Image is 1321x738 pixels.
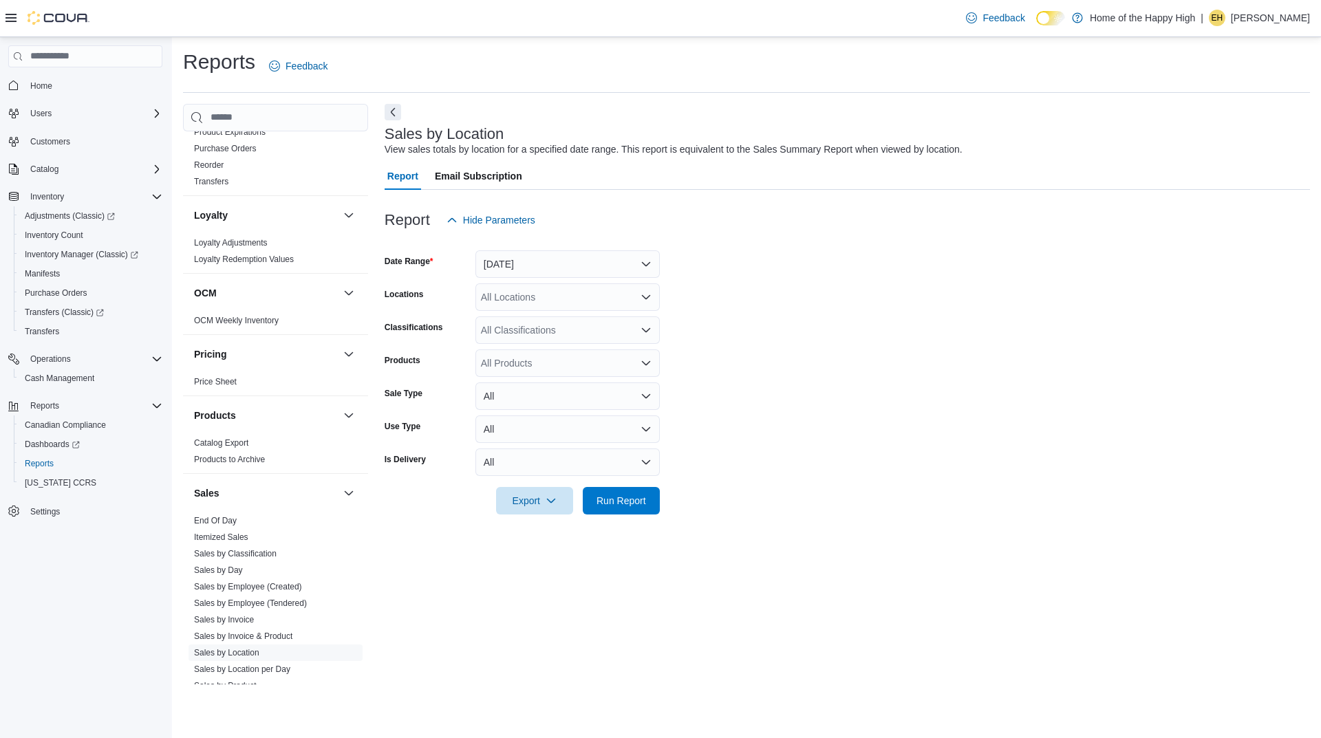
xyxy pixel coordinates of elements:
[19,227,162,243] span: Inventory Count
[19,370,100,387] a: Cash Management
[19,246,162,263] span: Inventory Manager (Classic)
[194,238,268,248] a: Loyalty Adjustments
[25,326,59,337] span: Transfers
[25,307,104,318] span: Transfers (Classic)
[25,373,94,384] span: Cash Management
[1036,25,1037,26] span: Dark Mode
[19,323,65,340] a: Transfers
[1090,10,1195,26] p: Home of the Happy High
[3,349,168,369] button: Operations
[3,76,168,96] button: Home
[14,473,168,492] button: [US_STATE] CCRS
[194,582,302,592] a: Sales by Employee (Created)
[194,316,279,325] a: OCM Weekly Inventory
[341,207,357,224] button: Loyalty
[14,206,168,226] a: Adjustments (Classic)
[194,286,217,300] h3: OCM
[597,494,646,508] span: Run Report
[641,358,652,369] button: Open list of options
[194,598,307,609] span: Sales by Employee (Tendered)
[194,127,266,138] span: Product Expirations
[25,503,65,520] a: Settings
[385,355,420,366] label: Products
[183,235,368,273] div: Loyalty
[30,506,60,517] span: Settings
[14,303,168,322] a: Transfers (Classic)
[25,161,64,177] button: Catalog
[194,176,228,187] span: Transfers
[194,237,268,248] span: Loyalty Adjustments
[25,105,162,122] span: Users
[435,162,522,190] span: Email Subscription
[14,322,168,341] button: Transfers
[194,160,224,170] a: Reorder
[194,454,265,465] span: Products to Archive
[641,292,652,303] button: Open list of options
[19,417,162,433] span: Canadian Compliance
[25,398,65,414] button: Reports
[25,458,54,469] span: Reports
[194,680,257,691] span: Sales by Product
[25,439,80,450] span: Dashboards
[14,435,168,454] a: Dashboards
[385,212,430,228] h3: Report
[25,351,162,367] span: Operations
[194,377,237,387] a: Price Sheet
[183,48,255,76] h1: Reports
[496,487,573,514] button: Export
[19,265,65,282] a: Manifests
[25,477,96,488] span: [US_STATE] CCRS
[194,565,243,576] span: Sales by Day
[25,210,115,221] span: Adjustments (Classic)
[25,133,76,150] a: Customers
[194,648,259,658] a: Sales by Location
[1212,10,1223,26] span: EH
[8,70,162,557] nav: Complex example
[194,516,237,525] a: End Of Day
[19,208,120,224] a: Adjustments (Classic)
[385,388,422,399] label: Sale Type
[14,415,168,435] button: Canadian Compliance
[194,614,254,625] span: Sales by Invoice
[3,187,168,206] button: Inventory
[194,532,248,543] span: Itemized Sales
[194,409,236,422] h3: Products
[30,164,58,175] span: Catalog
[25,230,83,241] span: Inventory Count
[30,108,52,119] span: Users
[25,398,162,414] span: Reports
[286,59,327,73] span: Feedback
[14,369,168,388] button: Cash Management
[30,80,52,91] span: Home
[194,486,338,500] button: Sales
[385,256,433,267] label: Date Range
[194,615,254,625] a: Sales by Invoice
[3,396,168,415] button: Reports
[19,208,162,224] span: Adjustments (Classic)
[341,485,357,501] button: Sales
[194,486,219,500] h3: Sales
[194,160,224,171] span: Reorder
[341,285,357,301] button: OCM
[19,436,162,453] span: Dashboards
[194,565,243,575] a: Sales by Day
[25,188,162,205] span: Inventory
[475,250,660,278] button: [DATE]
[25,105,57,122] button: Users
[194,254,294,264] a: Loyalty Redemption Values
[30,400,59,411] span: Reports
[385,104,401,120] button: Next
[14,264,168,283] button: Manifests
[25,161,162,177] span: Catalog
[475,448,660,476] button: All
[504,487,565,514] span: Export
[194,376,237,387] span: Price Sheet
[25,502,162,519] span: Settings
[194,532,248,542] a: Itemized Sales
[341,346,357,362] button: Pricing
[475,415,660,443] button: All
[194,127,266,137] a: Product Expirations
[194,208,228,222] h3: Loyalty
[194,581,302,592] span: Sales by Employee (Created)
[19,285,162,301] span: Purchase Orders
